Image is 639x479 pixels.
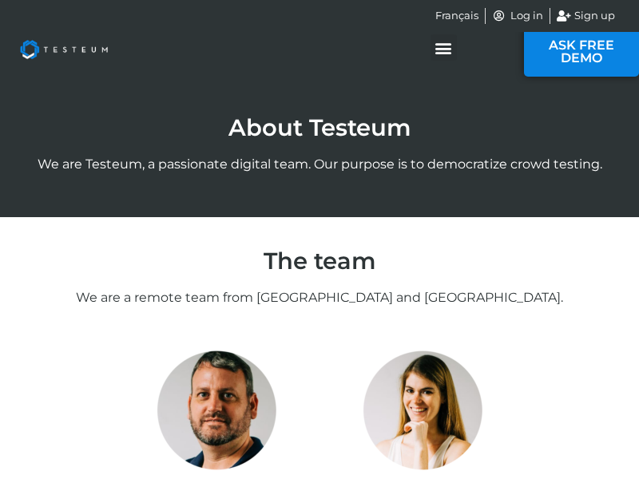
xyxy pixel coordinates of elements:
span: Log in [506,8,543,24]
a: Log in [492,8,543,24]
div: Menu Toggle [431,34,457,61]
span: ASK FREE DEMO [548,39,615,65]
a: Sign up [557,8,616,24]
a: ASK FREE DEMO [524,27,639,77]
a: Français [435,8,478,24]
span: Sign up [570,8,615,24]
img: Testeum Logo - Application crowdtesting platform [8,28,120,71]
img: PICT-CÉZAR [157,350,276,470]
